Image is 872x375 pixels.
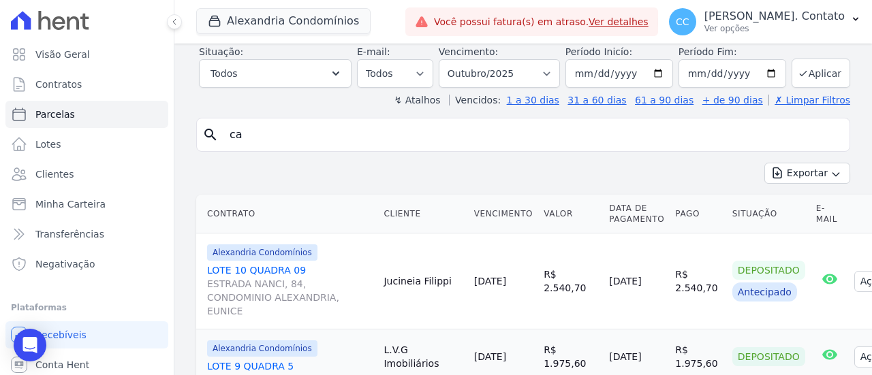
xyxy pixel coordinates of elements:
[196,195,378,233] th: Contrato
[5,131,168,158] a: Lotes
[658,3,872,41] button: CC [PERSON_NAME]. Contato Ver opções
[35,328,87,342] span: Recebíveis
[35,358,89,372] span: Conta Hent
[207,277,373,318] span: ESTRADA NANCI, 84, CONDOMINIO ALEXANDRIA, EUNICE
[732,282,797,301] div: Antecipado
[670,195,726,233] th: Pago
[565,46,632,57] label: Período Inicío:
[727,195,811,233] th: Situação
[199,46,243,57] label: Situação:
[439,46,498,57] label: Vencimento:
[449,95,501,105] label: Vencidos:
[538,195,604,233] th: Valor
[5,101,168,128] a: Parcelas
[207,263,373,318] a: LOTE 10 QUADRA 09ESTRADA NANCI, 84, CONDOMINIO ALEXANDRIA, EUNICE
[5,161,168,188] a: Clientes
[768,95,850,105] a: ✗ Limpar Filtros
[35,78,82,91] span: Contratos
[589,16,649,27] a: Ver detalhes
[207,244,317,261] span: Alexandria Condomínios
[5,71,168,98] a: Contratos
[732,347,805,366] div: Depositado
[676,17,689,27] span: CC
[702,95,763,105] a: + de 90 dias
[5,221,168,248] a: Transferências
[5,250,168,278] a: Negativação
[394,95,440,105] label: ↯ Atalhos
[604,195,670,233] th: Data de Pagamento
[196,8,371,34] button: Alexandria Condomínios
[199,59,352,88] button: Todos
[567,95,626,105] a: 31 a 60 dias
[474,276,506,287] a: [DATE]
[357,46,390,57] label: E-mail:
[538,233,604,329] td: R$ 2.540,70
[35,108,75,121] span: Parcelas
[732,261,805,280] div: Depositado
[35,48,90,61] span: Visão Geral
[5,41,168,68] a: Visão Geral
[670,233,726,329] td: R$ 2.540,70
[5,321,168,348] a: Recebíveis
[14,329,46,361] div: Open Intercom Messenger
[604,233,670,329] td: [DATE]
[679,45,786,59] label: Período Fim:
[378,195,468,233] th: Cliente
[378,233,468,329] td: Jucineia Filippi
[207,340,317,357] span: Alexandria Condomínios
[5,191,168,218] a: Minha Carteira
[35,137,61,151] span: Lotes
[469,195,538,233] th: Vencimento
[434,15,649,29] span: Você possui fatura(s) em atraso.
[11,299,163,316] div: Plataformas
[811,195,849,233] th: E-mail
[704,23,845,34] p: Ver opções
[35,227,104,241] span: Transferências
[207,359,373,373] a: LOTE 9 QUADRA 5
[792,59,850,88] button: Aplicar
[221,121,844,148] input: Buscar por nome do lote ou do cliente
[35,197,106,211] span: Minha Carteira
[474,351,506,362] a: [DATE]
[211,65,237,82] span: Todos
[764,163,850,184] button: Exportar
[202,127,219,143] i: search
[35,167,74,181] span: Clientes
[704,10,845,23] p: [PERSON_NAME]. Contato
[507,95,559,105] a: 1 a 30 dias
[35,257,95,271] span: Negativação
[635,95,694,105] a: 61 a 90 dias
